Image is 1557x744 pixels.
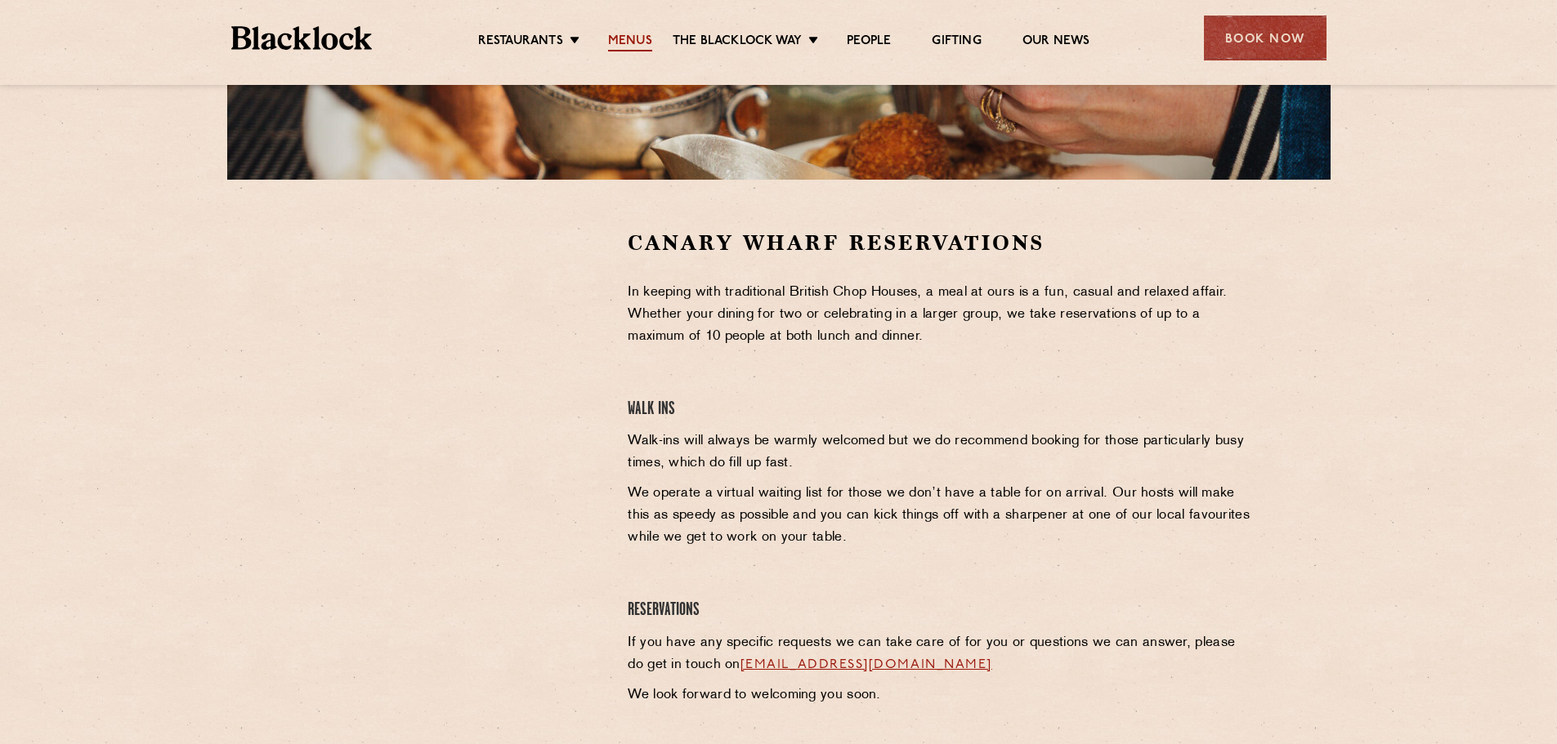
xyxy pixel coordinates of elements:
[628,632,1255,676] p: If you have any specific requests we can take care of for you or questions we can answer, please ...
[628,483,1255,549] p: We operate a virtual waiting list for those we don’t have a table for on arrival. Our hosts will ...
[628,430,1255,474] p: Walk-ins will always be warmly welcomed but we do recommend booking for those particularly busy t...
[628,282,1255,348] p: In keeping with traditional British Chop Houses, a meal at ours is a fun, casual and relaxed affa...
[361,229,544,474] iframe: OpenTable make booking widget
[1204,16,1327,60] div: Book Now
[628,229,1255,257] h2: Canary Wharf Reservations
[608,33,652,51] a: Menus
[847,33,891,51] a: People
[478,33,563,51] a: Restaurants
[1022,33,1090,51] a: Our News
[628,399,1255,421] h4: Walk Ins
[932,33,981,51] a: Gifting
[740,658,992,671] a: [EMAIL_ADDRESS][DOMAIN_NAME]
[231,26,373,50] img: BL_Textured_Logo-footer-cropped.svg
[673,33,802,51] a: The Blacklock Way
[628,599,1255,621] h4: Reservations
[628,684,1255,706] p: We look forward to welcoming you soon.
